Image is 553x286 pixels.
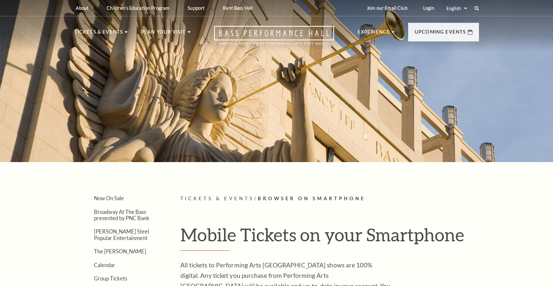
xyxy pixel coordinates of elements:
p: Tickets & Events [74,28,123,40]
p: Plan Your Visit [141,28,186,40]
p: Upcoming Events [415,28,466,40]
a: Broadway At The Bass presented by PNC Bank [94,209,149,221]
a: The [PERSON_NAME] [94,248,146,254]
span: Browser on Smartphone [258,196,365,201]
p: About [76,5,89,11]
p: / [180,195,479,203]
p: Support [188,5,205,11]
h1: Mobile Tickets on your Smartphone [180,224,479,251]
p: Experience [358,28,390,40]
a: [PERSON_NAME] Steel Popular Entertainment [94,228,149,241]
a: Group Tickets [94,275,127,281]
select: Select: [445,5,468,11]
p: Children's Education Program [107,5,169,11]
p: Rent Bass Hall [223,5,253,11]
a: Calendar [94,262,115,268]
span: Tickets & Events [180,196,254,201]
a: Now On Sale [94,195,124,201]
